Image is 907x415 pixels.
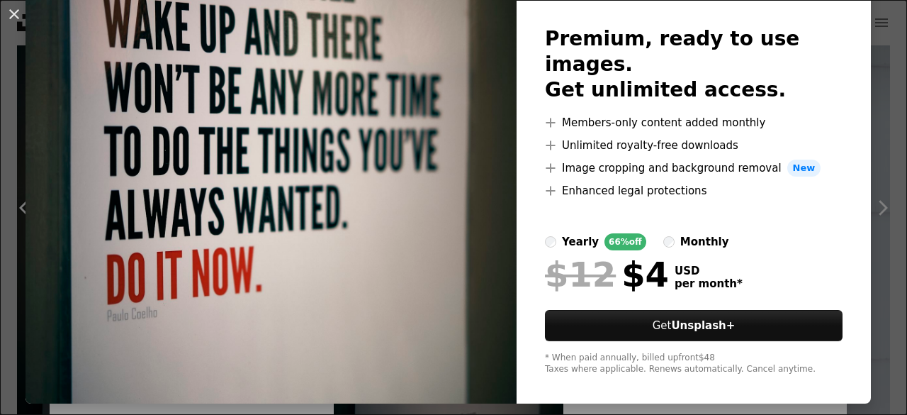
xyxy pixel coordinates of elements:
[545,353,843,375] div: * When paid annually, billed upfront $48 Taxes where applicable. Renews automatically. Cancel any...
[671,319,735,332] strong: Unsplash+
[545,236,556,248] input: yearly66%off
[545,26,843,103] h2: Premium, ready to use images. Get unlimited access.
[663,236,675,248] input: monthly
[545,160,843,177] li: Image cropping and background removal
[545,310,843,341] button: GetUnsplash+
[545,137,843,154] li: Unlimited royalty-free downloads
[675,277,743,290] span: per month *
[562,233,599,250] div: yearly
[545,182,843,199] li: Enhanced legal protections
[545,114,843,131] li: Members-only content added monthly
[675,265,743,277] span: USD
[787,160,821,177] span: New
[545,256,616,293] span: $12
[545,256,669,293] div: $4
[604,233,646,250] div: 66% off
[680,233,729,250] div: monthly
